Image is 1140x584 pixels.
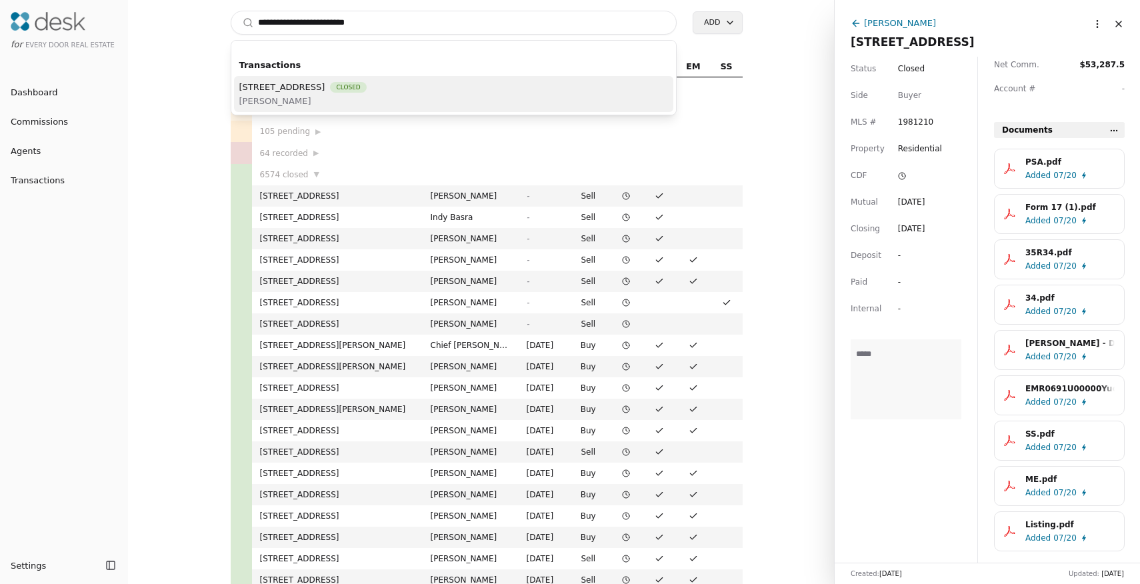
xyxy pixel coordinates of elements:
span: - [527,213,529,222]
img: Desk [11,12,85,31]
span: 07/20 [1053,214,1077,227]
td: [STREET_ADDRESS] [252,527,423,548]
span: 07/20 [1053,486,1077,499]
div: [PERSON_NAME] [864,16,936,30]
span: Every Door Real Estate [25,41,115,49]
span: Added [1025,531,1051,545]
td: [STREET_ADDRESS] [252,377,423,399]
td: [DATE] [519,399,567,420]
td: Buy [567,420,609,441]
span: 07/20 [1053,395,1077,409]
span: Deposit [851,249,881,262]
button: ME.pdfAdded07/20 [994,466,1125,506]
td: [DATE] [519,377,567,399]
td: [PERSON_NAME] [423,292,519,313]
span: [DATE] [879,570,902,577]
td: Buy [567,335,609,356]
span: - [527,255,529,265]
div: [DATE] [898,222,925,235]
button: PSA.pdfAdded07/20 [994,149,1125,189]
td: [DATE] [519,505,567,527]
span: 07/20 [1053,441,1077,454]
span: Added [1025,169,1051,182]
div: ME.pdf [1025,473,1115,486]
span: [STREET_ADDRESS] [239,80,325,94]
td: Sell [567,228,609,249]
td: Sell [567,441,609,463]
span: Account # [994,82,1054,95]
td: [STREET_ADDRESS] [252,463,423,484]
div: Form 17 (1).pdf [1025,201,1115,214]
td: Buy [567,356,609,377]
td: [PERSON_NAME] [423,527,519,548]
span: MLS # [851,115,877,129]
span: ▼ [313,169,319,181]
td: [STREET_ADDRESS] [252,228,423,249]
td: Buy [567,399,609,420]
span: Side [851,89,868,102]
td: [DATE] [519,356,567,377]
span: Added [1025,214,1051,227]
span: - [527,234,529,243]
td: [DATE] [519,335,567,356]
span: Paid [851,275,867,289]
span: Added [1025,350,1051,363]
span: Added [1025,486,1051,499]
td: [STREET_ADDRESS] [252,441,423,463]
td: Indy Basra [423,207,519,228]
td: Sell [567,271,609,292]
div: Updated: [1069,569,1124,579]
td: [STREET_ADDRESS] [252,548,423,569]
td: [STREET_ADDRESS] [252,185,423,207]
span: - [527,191,529,201]
button: EMR0691U00000YuoyZQAR.pdfAdded07/20 [994,375,1125,415]
span: 07/20 [1053,169,1077,182]
td: [DATE] [519,441,567,463]
td: [DATE] [519,548,567,569]
td: [PERSON_NAME] [423,548,519,569]
span: Added [1025,305,1051,318]
td: [STREET_ADDRESS] [252,484,423,505]
span: Status [851,62,876,75]
td: Buy [567,527,609,548]
td: [PERSON_NAME] [423,377,519,399]
td: [PERSON_NAME] [423,228,519,249]
td: [DATE] [519,527,567,548]
td: [PERSON_NAME] [423,505,519,527]
span: Settings [11,559,46,573]
td: [PERSON_NAME] [423,356,519,377]
div: [DATE] [898,195,925,209]
td: Sell [567,249,609,271]
td: [PERSON_NAME] [423,484,519,505]
span: for [11,39,23,49]
td: Sell [567,548,609,569]
td: [DATE] [519,484,567,505]
div: 64 recorded [260,146,415,159]
td: [STREET_ADDRESS] [252,420,423,441]
div: EMR0691U00000YuoyZQAR.pdf [1025,382,1115,395]
td: [PERSON_NAME] [423,463,519,484]
div: 34.pdf [1025,291,1115,305]
td: [PERSON_NAME] [423,185,519,207]
div: 35R34.pdf [1025,246,1115,259]
span: - [527,298,529,307]
td: [PERSON_NAME] [423,399,519,420]
td: Sell [567,313,609,335]
span: - [527,319,529,329]
span: Net Comm. [994,58,1054,71]
td: [DATE] [519,463,567,484]
span: [STREET_ADDRESS] [851,35,975,49]
span: Added [1025,441,1051,454]
span: Documents [1002,123,1053,137]
td: [DATE] [519,420,567,441]
button: Listing.pdfAdded07/20 [994,511,1125,551]
span: Mutual [851,195,878,209]
span: $53,287.5 [1079,60,1125,69]
td: Sell [567,185,609,207]
td: Buy [567,463,609,484]
button: SS.pdfAdded07/20 [994,421,1125,461]
td: [STREET_ADDRESS] [252,249,423,271]
span: 1981210 [898,115,933,129]
td: [STREET_ADDRESS] [252,292,423,313]
span: Added [1025,395,1051,409]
